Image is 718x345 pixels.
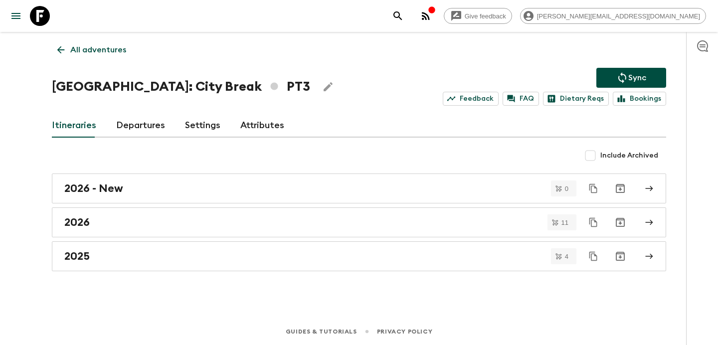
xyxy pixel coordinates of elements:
[628,72,646,84] p: Sync
[555,219,574,226] span: 11
[444,8,512,24] a: Give feedback
[443,92,499,106] a: Feedback
[503,92,539,106] a: FAQ
[64,182,123,195] h2: 2026 - New
[610,178,630,198] button: Archive
[377,326,432,337] a: Privacy Policy
[559,185,574,192] span: 0
[610,212,630,232] button: Archive
[286,326,357,337] a: Guides & Tutorials
[520,8,706,24] div: [PERSON_NAME][EMAIL_ADDRESS][DOMAIN_NAME]
[388,6,408,26] button: search adventures
[613,92,666,106] a: Bookings
[559,253,574,260] span: 4
[600,151,658,161] span: Include Archived
[318,77,338,97] button: Edit Adventure Title
[52,114,96,138] a: Itineraries
[116,114,165,138] a: Departures
[64,216,90,229] h2: 2026
[52,77,310,97] h1: [GEOGRAPHIC_DATA]: City Break PT3
[459,12,512,20] span: Give feedback
[240,114,284,138] a: Attributes
[584,247,602,265] button: Duplicate
[70,44,126,56] p: All adventures
[543,92,609,106] a: Dietary Reqs
[185,114,220,138] a: Settings
[584,179,602,197] button: Duplicate
[52,241,666,271] a: 2025
[64,250,90,263] h2: 2025
[52,173,666,203] a: 2026 - New
[584,213,602,231] button: Duplicate
[52,40,132,60] a: All adventures
[610,246,630,266] button: Archive
[596,68,666,88] button: Sync adventure departures to the booking engine
[52,207,666,237] a: 2026
[532,12,706,20] span: [PERSON_NAME][EMAIL_ADDRESS][DOMAIN_NAME]
[6,6,26,26] button: menu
